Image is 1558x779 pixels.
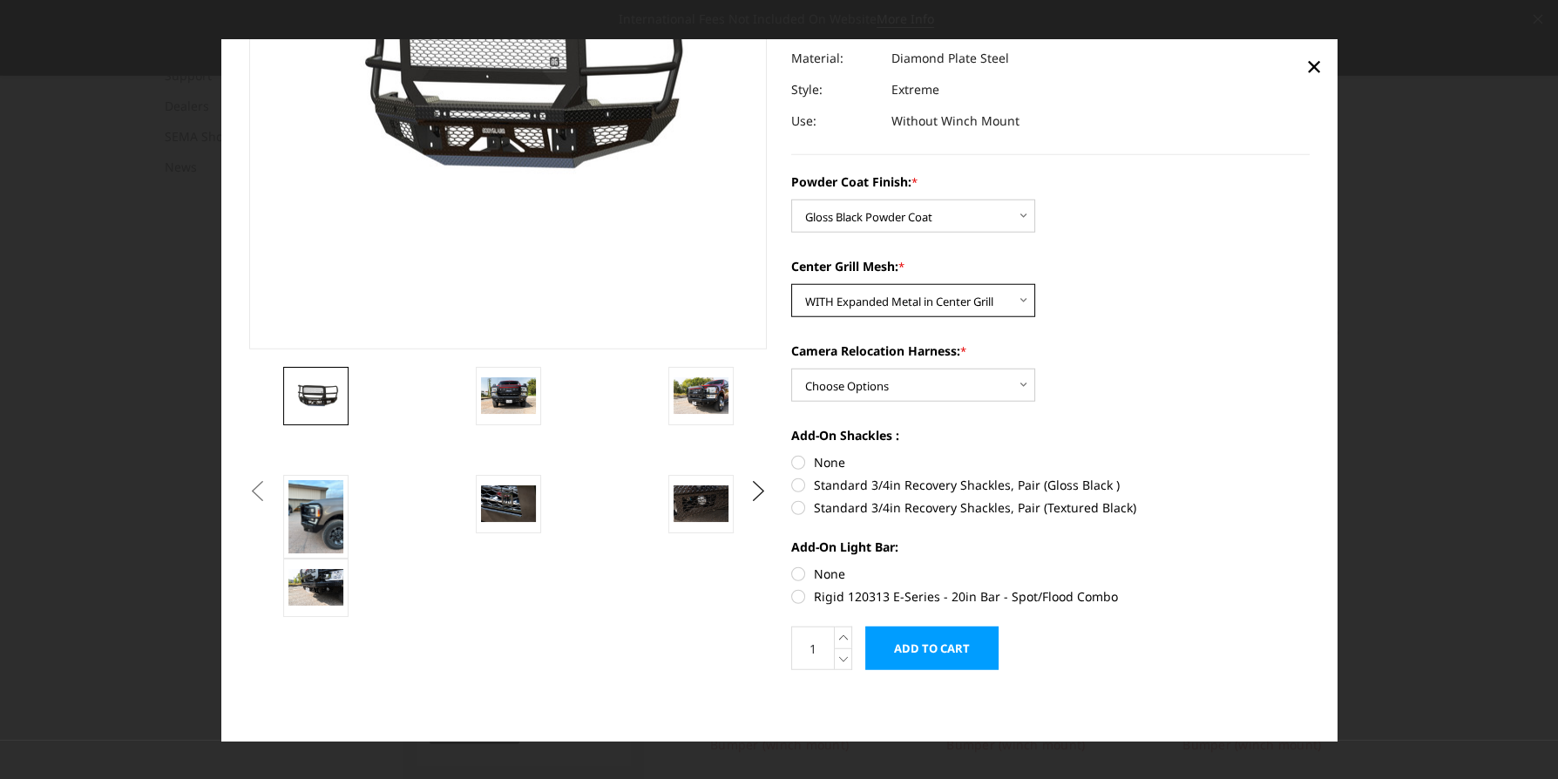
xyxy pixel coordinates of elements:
dt: Use: [791,105,878,137]
a: Close [1300,51,1328,79]
label: Standard 3/4in Recovery Shackles, Pair (Gloss Black ) [791,476,1310,494]
label: Add-On Light Bar: [791,538,1310,556]
dd: Without Winch Mount [891,105,1019,137]
img: 2023-2025 Ford F250-350 - FT Series - Extreme Front Bumper [288,569,343,606]
label: Center Grill Mesh: [791,257,1310,275]
label: Rigid 120313 E-Series - 20in Bar - Spot/Flood Combo [791,587,1310,606]
label: None [791,565,1310,583]
img: 2023-2025 Ford F250-350 - FT Series - Extreme Front Bumper [288,383,343,408]
button: Next [745,478,771,505]
label: Camera Relocation Harness: [791,342,1310,360]
label: Add-On Shackles : [791,426,1310,444]
dt: Material: [791,43,878,74]
button: Previous [245,478,271,505]
img: 2023-2025 Ford F250-350 - FT Series - Extreme Front Bumper [674,485,728,522]
img: 2023-2025 Ford F250-350 - FT Series - Extreme Front Bumper [481,377,536,414]
img: 2023-2025 Ford F250-350 - FT Series - Extreme Front Bumper [288,479,343,552]
img: 2023-2025 Ford F250-350 - FT Series - Extreme Front Bumper [674,377,728,414]
dd: Diamond Plate Steel [891,43,1009,74]
input: Add to Cart [865,627,999,670]
label: Standard 3/4in Recovery Shackles, Pair (Textured Black) [791,498,1310,517]
span: × [1306,46,1322,84]
label: Powder Coat Finish: [791,173,1310,191]
iframe: Chat Widget [1471,695,1558,779]
dt: Style: [791,74,878,105]
label: None [791,453,1310,471]
img: 2023-2025 Ford F250-350 - FT Series - Extreme Front Bumper [481,485,536,522]
dd: Extreme [891,74,939,105]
